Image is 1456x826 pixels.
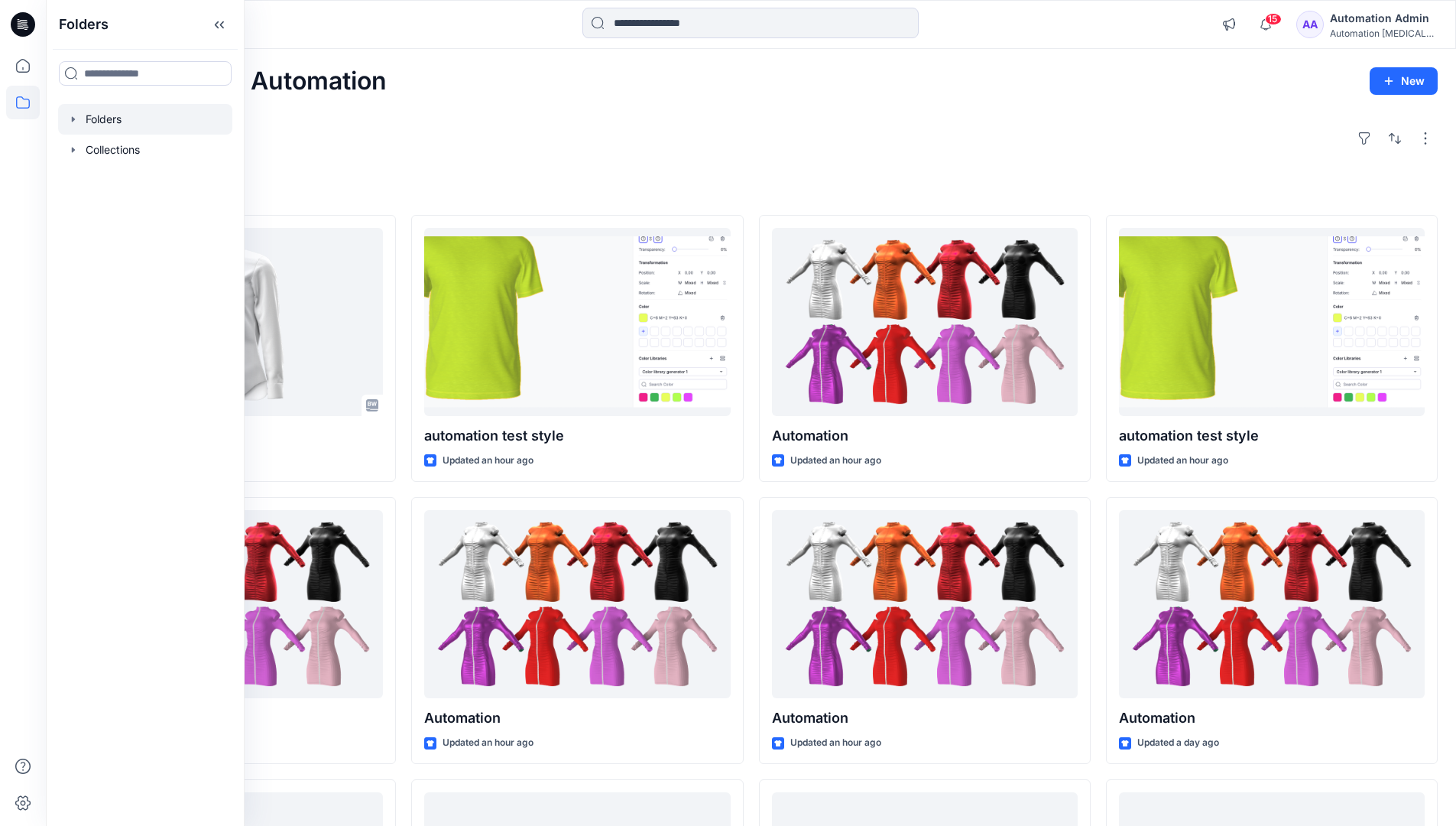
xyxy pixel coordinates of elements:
[772,707,1078,729] p: Automation
[424,425,730,447] p: automation test style
[1119,425,1425,447] p: automation test style
[772,510,1078,699] a: Automation
[424,228,730,417] a: automation test style
[1119,228,1425,417] a: automation test style
[1119,707,1425,729] p: Automation
[790,453,881,469] p: Updated an hour ago
[1330,28,1437,39] div: Automation [MEDICAL_DATA]...
[424,707,730,729] p: Automation
[443,453,533,469] p: Updated an hour ago
[1330,9,1437,28] div: Automation Admin
[424,510,730,699] a: Automation
[772,228,1078,417] a: Automation
[1137,735,1219,751] p: Updated a day ago
[1296,11,1324,38] div: AA
[443,735,533,751] p: Updated an hour ago
[64,181,1438,200] h4: Styles
[1265,13,1282,25] span: 15
[1119,510,1425,699] a: Automation
[1370,67,1438,95] button: New
[790,735,881,751] p: Updated an hour ago
[1137,453,1228,469] p: Updated an hour ago
[772,425,1078,447] p: Automation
